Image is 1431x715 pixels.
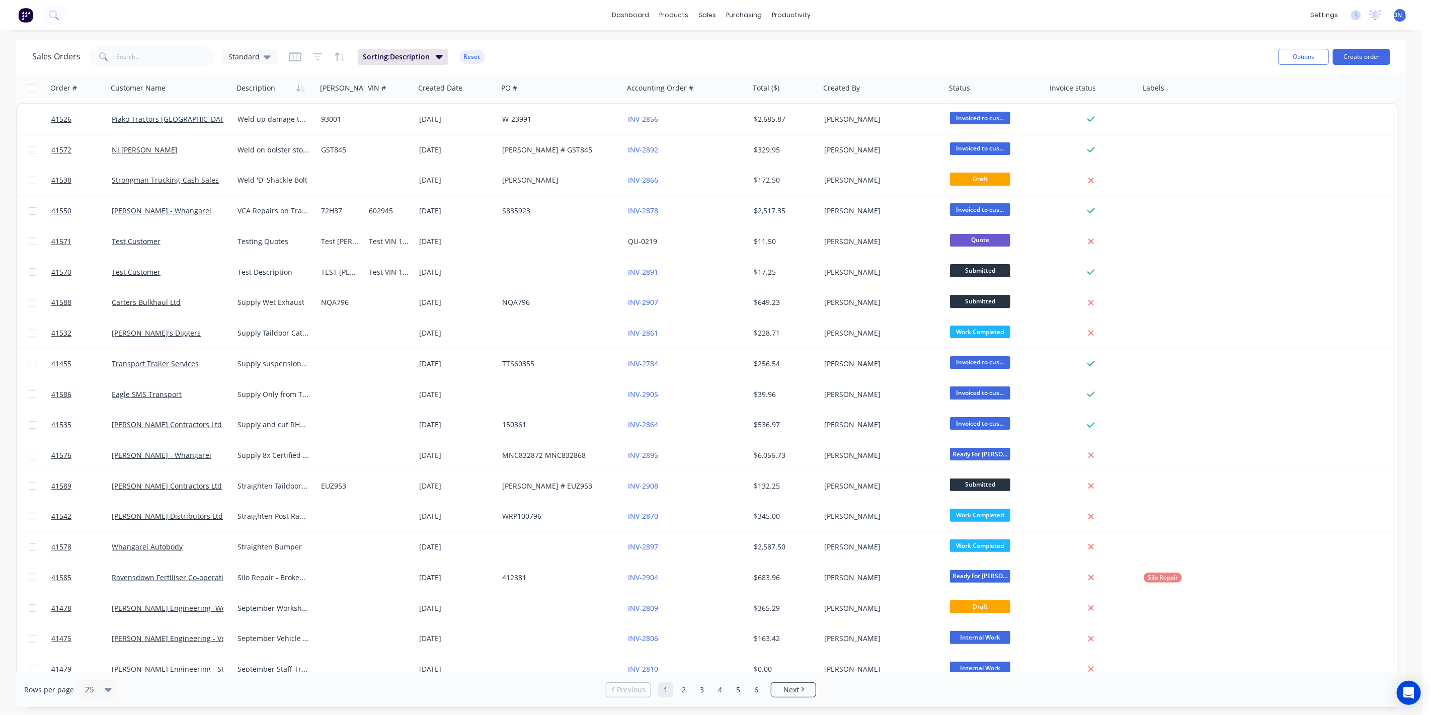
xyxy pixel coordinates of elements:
[1333,49,1390,65] button: Create order
[754,297,813,307] div: $649.23
[628,114,658,124] a: INV-2856
[824,206,936,216] div: [PERSON_NAME]
[754,450,813,460] div: $6,056.73
[949,83,970,93] div: Status
[950,479,1010,491] span: Submitted
[1305,8,1343,23] div: settings
[51,175,71,185] span: 41538
[754,420,813,430] div: $536.97
[628,450,658,460] a: INV-2895
[112,633,257,643] a: [PERSON_NAME] Engineering - Vehicle R M
[628,573,658,582] a: INV-2904
[112,267,161,277] a: Test Customer
[51,623,112,654] a: 41475
[950,417,1010,430] span: Invoiced to cus...
[502,206,614,216] div: S835923
[51,104,112,134] a: 41526
[419,664,494,674] div: [DATE]
[112,206,211,215] a: [PERSON_NAME] - Whangarei
[824,664,936,674] div: [PERSON_NAME]
[1143,83,1164,93] div: Labels
[824,450,936,460] div: [PERSON_NAME]
[51,511,71,521] span: 41542
[237,420,309,430] div: Supply and cut RHS section - 125x75x6
[950,386,1010,399] span: Invoiced to cus...
[419,328,494,338] div: [DATE]
[628,633,658,643] a: INV-2806
[419,450,494,460] div: [DATE]
[628,359,658,368] a: INV-2784
[754,328,813,338] div: $228.71
[51,410,112,440] a: 41535
[824,359,936,369] div: [PERSON_NAME]
[51,654,112,684] a: 41479
[628,542,658,551] a: INV-2897
[654,8,693,23] div: products
[369,267,409,277] div: Test VIN 1234
[419,359,494,369] div: [DATE]
[51,450,71,460] span: 41576
[823,83,860,93] div: Created By
[112,573,231,582] a: Ravensdown Fertiliser Co-operative
[1148,573,1178,583] span: Silo Repair
[676,682,691,697] a: Page 2
[950,264,1010,277] span: Submitted
[419,603,494,613] div: [DATE]
[607,8,654,23] a: dashboard
[628,511,658,521] a: INV-2870
[502,511,614,521] div: WRP100796
[237,603,309,613] div: September Workshop Consumables
[754,389,813,400] div: $39.96
[51,318,112,348] a: 41532
[112,359,199,368] a: Transport Trailer Services
[321,297,359,307] div: NQA796
[112,328,201,338] a: [PERSON_NAME]'s Diggers
[950,203,1010,216] span: Invoiced to cus...
[112,511,223,521] a: [PERSON_NAME] Distributors Ltd
[749,682,764,697] a: Page 6
[824,114,936,124] div: [PERSON_NAME]
[51,420,71,430] span: 41535
[460,50,485,64] button: Reset
[51,481,71,491] span: 41589
[754,664,813,674] div: $0.00
[50,83,77,93] div: Order #
[237,297,309,307] div: Supply Wet Exhaust
[950,112,1010,124] span: Invoiced to cus...
[237,450,309,460] div: Supply 8x Certified 20mm Hooks Reinstate Hydraulic Lock to New
[51,349,112,379] a: 41455
[112,389,182,399] a: Eagle SMS Transport
[363,52,430,62] span: Sorting: Description
[51,114,71,124] span: 41526
[112,236,161,246] a: Test Customer
[502,420,614,430] div: 150361
[237,236,309,247] div: Testing Quotes
[321,267,359,277] div: TEST [PERSON_NAME] 1234
[237,206,309,216] div: VCA Repairs on Trailer Repair Cracks as per VTNZ sheet
[112,297,181,307] a: Carters Bulkhaul Ltd
[368,83,386,93] div: VIN #
[754,359,813,369] div: $256.54
[51,603,71,613] span: 41478
[419,420,494,430] div: [DATE]
[754,633,813,644] div: $163.42
[754,542,813,552] div: $2,587.50
[112,481,222,491] a: [PERSON_NAME] Contractors Ltd
[237,542,309,552] div: Straighten Bumper
[237,511,309,521] div: Straighten Post Rammer Frame
[51,257,112,287] a: 41570
[51,165,112,195] a: 41538
[754,175,813,185] div: $172.50
[51,501,112,531] a: 41542
[754,267,813,277] div: $17.25
[950,509,1010,521] span: Work Completed
[754,511,813,521] div: $345.00
[950,326,1010,338] span: Work Completed
[712,682,728,697] a: Page 4
[1397,681,1421,705] div: Open Intercom Messenger
[628,664,658,674] a: INV-2810
[237,267,309,277] div: Test Description
[950,173,1010,185] span: Draft
[1050,83,1096,93] div: Invoice status
[627,83,693,93] div: Accounting Order #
